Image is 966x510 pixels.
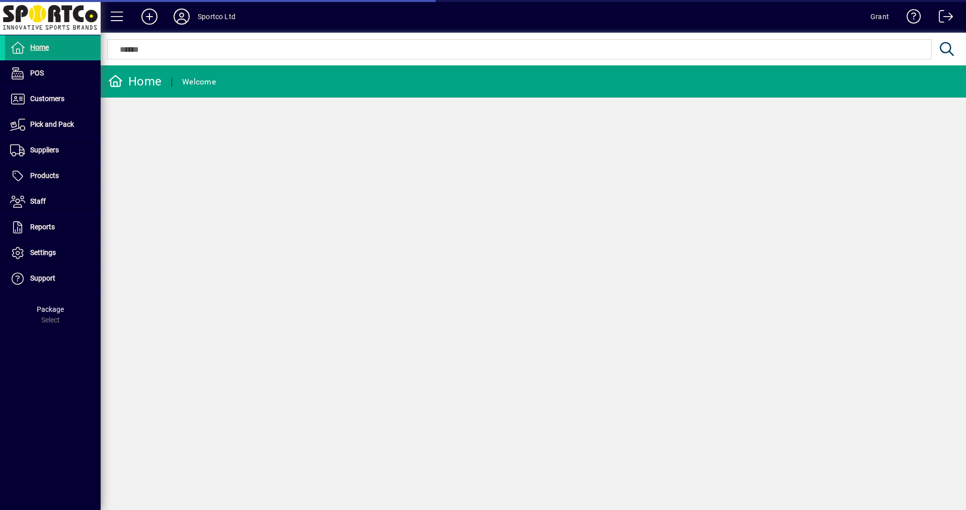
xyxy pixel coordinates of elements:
a: Settings [5,240,101,266]
div: Welcome [182,74,216,90]
button: Profile [166,8,198,26]
div: Home [108,73,162,90]
span: POS [30,69,44,77]
span: Staff [30,197,46,205]
a: Suppliers [5,138,101,163]
a: Logout [931,2,953,35]
div: Sportco Ltd [198,9,235,25]
a: POS [5,61,101,86]
span: Settings [30,248,56,257]
a: Knowledge Base [899,2,921,35]
span: Package [37,305,64,313]
span: Products [30,172,59,180]
span: Reports [30,223,55,231]
button: Add [133,8,166,26]
a: Pick and Pack [5,112,101,137]
span: Customers [30,95,64,103]
span: Suppliers [30,146,59,154]
a: Support [5,266,101,291]
a: Products [5,163,101,189]
a: Customers [5,87,101,112]
span: Support [30,274,55,282]
span: Home [30,43,49,51]
a: Reports [5,215,101,240]
a: Staff [5,189,101,214]
span: Pick and Pack [30,120,74,128]
div: Grant [870,9,889,25]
